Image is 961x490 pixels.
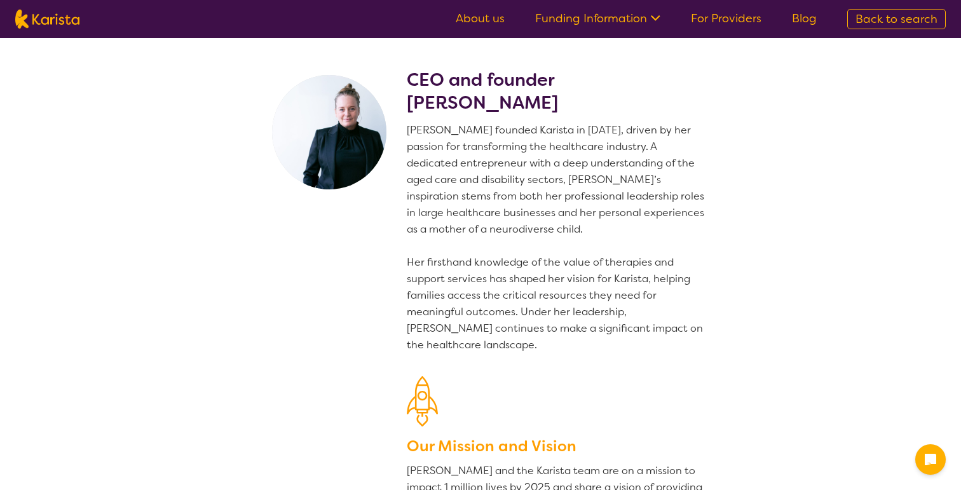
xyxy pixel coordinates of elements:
a: Blog [792,11,817,26]
a: Funding Information [535,11,660,26]
h3: Our Mission and Vision [407,435,709,458]
a: About us [456,11,505,26]
span: Back to search [855,11,937,27]
a: Back to search [847,9,946,29]
img: Our Mission [407,376,438,426]
a: For Providers [691,11,761,26]
p: [PERSON_NAME] founded Karista in [DATE], driven by her passion for transforming the healthcare in... [407,122,709,353]
h2: CEO and founder [PERSON_NAME] [407,69,709,114]
img: Karista logo [15,10,79,29]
